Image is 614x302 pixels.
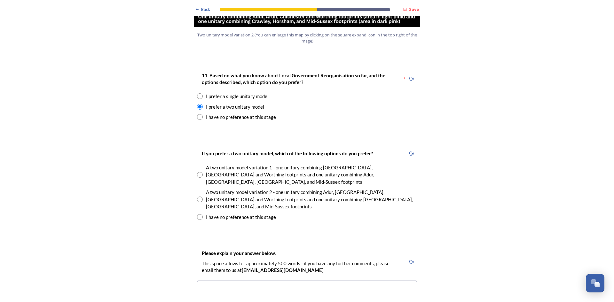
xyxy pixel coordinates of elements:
[202,73,386,85] strong: 11. Based on what you know about Local Government Reorganisation so far, and the options describe...
[586,274,604,292] button: Open Chat
[202,151,373,156] strong: If you prefer a two unitary model, which of the following options do you prefer?
[201,6,210,12] span: Back
[409,6,419,12] strong: Save
[206,189,417,210] div: A two unitary model variation 2 - one unitary combining Adur, [GEOGRAPHIC_DATA], [GEOGRAPHIC_DATA...
[206,164,417,186] div: A two unitary model variation 1 - one unitary combining [GEOGRAPHIC_DATA], [GEOGRAPHIC_DATA] and ...
[242,267,324,273] strong: [EMAIL_ADDRESS][DOMAIN_NAME]
[202,250,276,256] strong: Please explain your answer below.
[202,260,401,274] p: This space allows for approximately 500 words - if you have any further comments, please email th...
[206,213,276,221] div: I have no preference at this stage
[206,93,269,100] div: I prefer a single unitary model
[206,103,264,111] div: I prefer a two unitary model
[206,113,276,121] div: I have no preference at this stage
[197,32,417,44] span: Two unitary model variation 2 (You can enlarge this map by clicking on the square expand icon in ...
